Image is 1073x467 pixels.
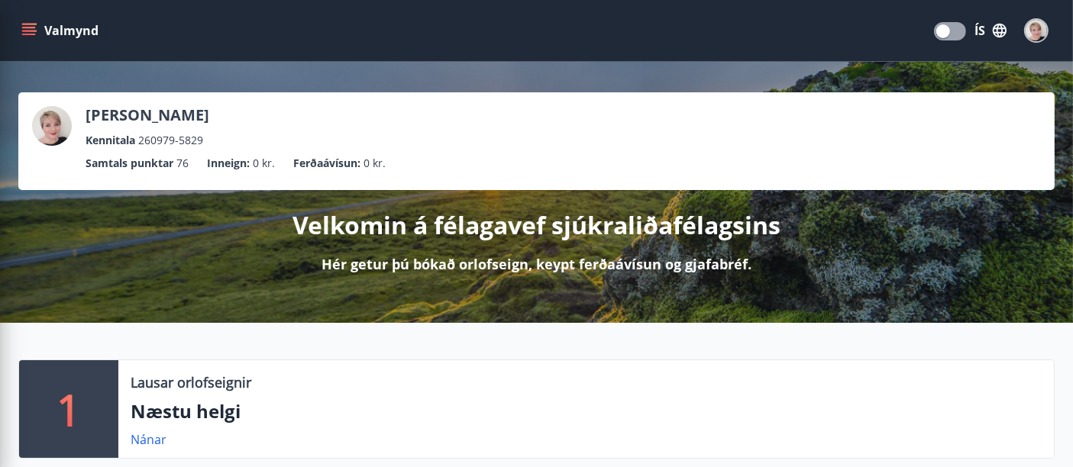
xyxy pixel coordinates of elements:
[364,155,386,172] span: 0 kr.
[57,380,81,438] p: 1
[322,254,751,274] p: Hér getur þú bókað orlofseign, keypt ferðaávísun og gjafabréf.
[86,105,209,126] p: [PERSON_NAME]
[207,155,250,172] p: Inneign :
[253,155,275,172] span: 0 kr.
[138,132,203,149] span: 260979-5829
[32,106,72,146] img: UZgL0Uq4I1N9eXf5XB6RLpaxe4ZbO3DulK1863c8.jpg
[131,372,251,392] p: Lausar orlofseignir
[86,132,135,149] p: Kennitala
[292,208,781,242] p: Velkomin á félagavef sjúkraliðafélagsins
[18,17,105,44] button: menu
[131,398,1042,424] p: Næstu helgi
[176,155,189,172] span: 76
[966,17,1015,44] button: ÍS
[293,155,360,172] p: Ferðaávísun :
[131,431,166,448] a: Nánar
[86,155,173,172] p: Samtals punktar
[1026,20,1047,41] img: UZgL0Uq4I1N9eXf5XB6RLpaxe4ZbO3DulK1863c8.jpg
[936,24,950,38] span: Translations Mode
